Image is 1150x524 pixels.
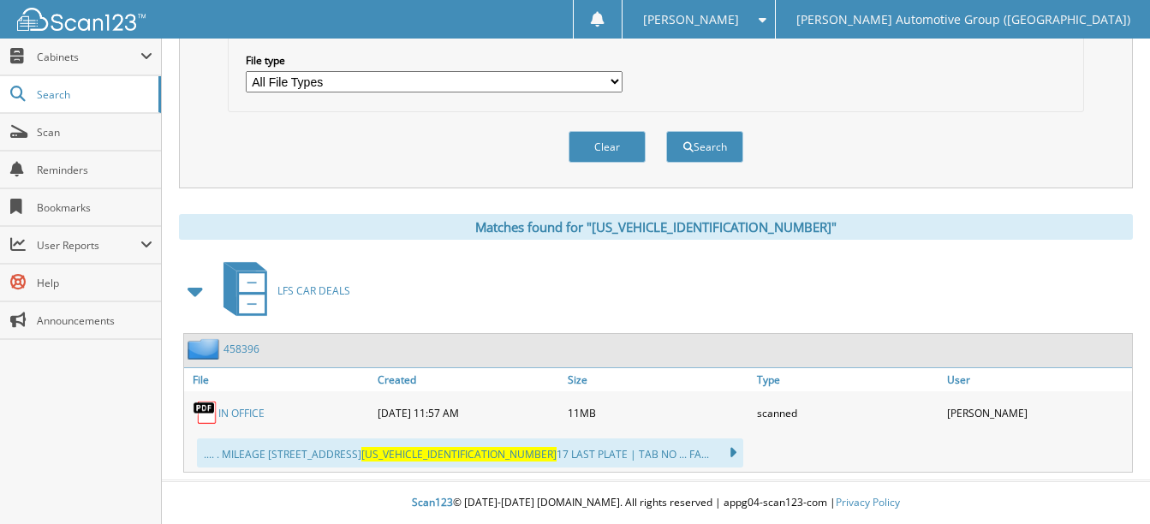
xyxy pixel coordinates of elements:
div: © [DATE]-[DATE] [DOMAIN_NAME]. All rights reserved | appg04-scan123-com | [162,482,1150,524]
span: [US_VEHICLE_IDENTIFICATION_NUMBER] [361,447,557,461]
div: [DATE] 11:57 AM [373,396,563,430]
button: Search [666,131,743,163]
a: LFS CAR DEALS [213,257,350,325]
div: .... . MILEAGE [STREET_ADDRESS] 17 LAST PLATE | TAB NO ... FA... [197,438,743,467]
span: Reminders [37,163,152,177]
label: File type [246,53,623,68]
span: Scan123 [412,495,453,509]
img: folder2.png [188,338,223,360]
span: Scan [37,125,152,140]
iframe: Chat Widget [1064,442,1150,524]
span: User Reports [37,238,140,253]
a: Type [753,368,942,391]
span: Bookmarks [37,200,152,215]
span: Cabinets [37,50,140,64]
span: [PERSON_NAME] [643,15,739,25]
img: PDF.png [193,400,218,426]
span: Announcements [37,313,152,328]
a: File [184,368,373,391]
div: [PERSON_NAME] [943,396,1132,430]
div: 11MB [563,396,753,430]
span: LFS CAR DEALS [277,283,350,298]
a: Privacy Policy [836,495,900,509]
a: Size [563,368,753,391]
a: Created [373,368,563,391]
span: Search [37,87,150,102]
div: scanned [753,396,942,430]
img: scan123-logo-white.svg [17,8,146,31]
span: [PERSON_NAME] Automotive Group ([GEOGRAPHIC_DATA]) [796,15,1130,25]
a: User [943,368,1132,391]
span: Help [37,276,152,290]
button: Clear [569,131,646,163]
a: 458396 [223,342,259,356]
a: IN OFFICE [218,406,265,420]
div: Matches found for "[US_VEHICLE_IDENTIFICATION_NUMBER]" [179,214,1133,240]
